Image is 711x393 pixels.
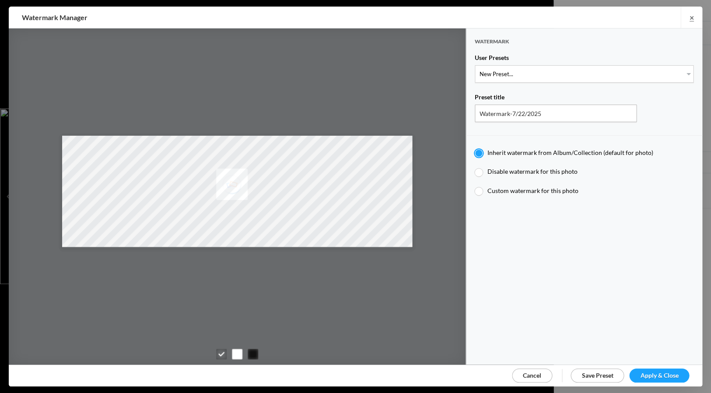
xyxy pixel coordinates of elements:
[475,54,509,65] span: User Presets
[581,372,613,379] span: Save Preset
[629,368,689,382] a: Apply & Close
[680,7,702,28] a: ×
[475,105,637,122] input: Name for your Watermark Preset
[487,187,578,194] span: Custom watermark for this photo
[475,38,509,53] span: Watermark
[523,372,541,379] span: Cancel
[475,93,504,105] span: Preset title
[512,368,552,382] a: Cancel
[571,368,624,382] a: Save Preset
[22,7,453,28] h2: Watermark Manager
[487,168,578,175] span: Disable watermark for this photo
[487,149,653,156] span: Inherit watermark from Album/Collection (default for photo)
[640,372,678,379] span: Apply & Close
